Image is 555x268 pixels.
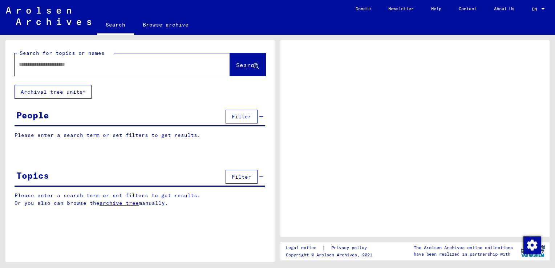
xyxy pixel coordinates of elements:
button: Filter [226,110,258,123]
a: Search [97,16,134,35]
mat-label: Search for topics or names [20,50,105,56]
button: Archival tree units [15,85,92,99]
p: Please enter a search term or set filters to get results. [15,131,265,139]
button: Search [230,53,266,76]
div: Topics [16,169,49,182]
p: The Arolsen Archives online collections [414,244,513,251]
div: People [16,109,49,122]
span: Filter [232,174,251,180]
a: Browse archive [134,16,197,33]
span: Search [236,61,258,69]
span: Filter [232,113,251,120]
a: Privacy policy [325,244,376,252]
p: Please enter a search term or set filters to get results. Or you also can browse the manually. [15,192,266,207]
button: Filter [226,170,258,184]
span: EN [532,7,540,12]
img: Arolsen_neg.svg [6,7,91,25]
a: Legal notice [286,244,322,252]
p: Copyright © Arolsen Archives, 2021 [286,252,376,258]
a: archive tree [100,200,139,206]
img: yv_logo.png [519,242,547,260]
div: Change consent [523,236,540,253]
div: | [286,244,376,252]
img: Change consent [523,236,541,254]
p: have been realized in partnership with [414,251,513,257]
